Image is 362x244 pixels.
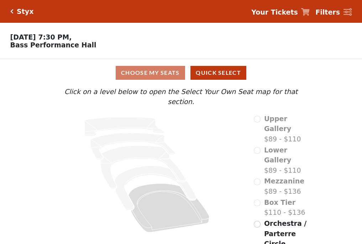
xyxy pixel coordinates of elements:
[17,7,33,16] h5: Styx
[264,114,312,144] label: $89 - $110
[315,8,340,16] strong: Filters
[91,133,175,160] path: Lower Gallery - Seats Available: 0
[85,117,164,136] path: Upper Gallery - Seats Available: 0
[264,198,295,206] span: Box Tier
[315,7,352,17] a: Filters
[129,183,210,232] path: Orchestra / Parterre Circle - Seats Available: 271
[264,115,291,133] span: Upper Gallery
[264,177,304,185] span: Mezzanine
[264,145,312,176] label: $89 - $110
[264,197,305,218] label: $110 - $136
[50,87,311,107] p: Click on a level below to open the Select Your Own Seat map for that section.
[10,9,14,14] a: Click here to go back to filters
[251,7,310,17] a: Your Tickets
[264,176,304,196] label: $89 - $136
[190,66,246,80] button: Quick Select
[264,146,291,164] span: Lower Gallery
[251,8,298,16] strong: Your Tickets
